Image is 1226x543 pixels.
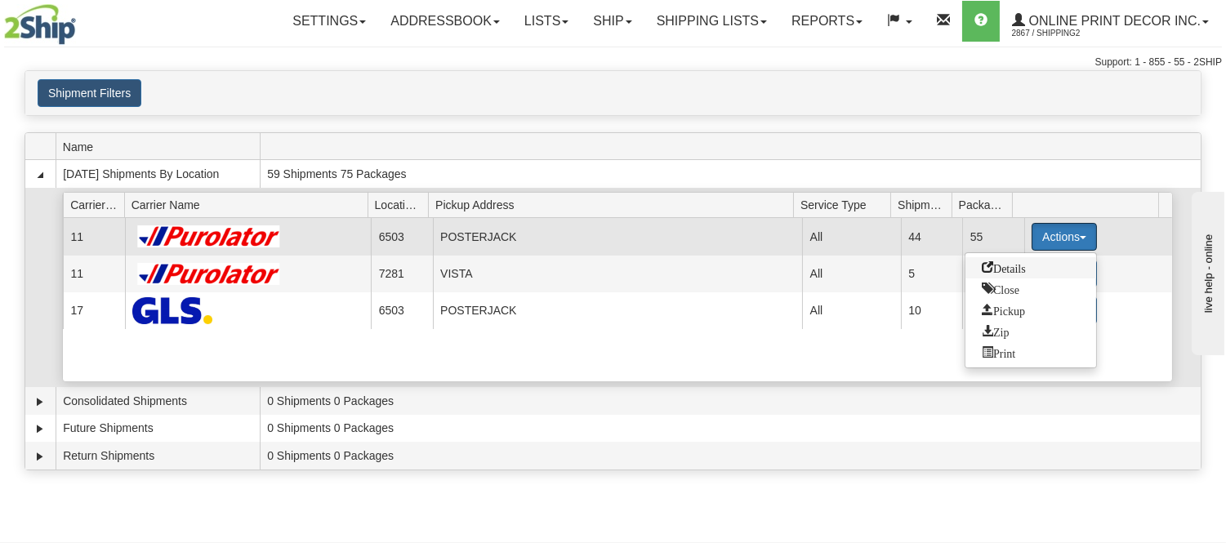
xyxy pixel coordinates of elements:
[982,346,1015,358] span: Print
[260,160,1201,188] td: 59 Shipments 75 Packages
[375,192,429,217] span: Location Id
[38,79,141,107] button: Shipment Filters
[800,192,891,217] span: Service Type
[260,442,1201,470] td: 0 Shipments 0 Packages
[802,218,901,255] td: All
[433,292,803,329] td: POSTERJACK
[32,394,48,410] a: Expand
[1000,1,1221,42] a: Online Print Decor Inc. 2867 / Shipping2
[901,292,962,329] td: 10
[965,257,1096,278] a: Go to Details view
[433,218,803,255] td: POSTERJACK
[4,56,1222,69] div: Support: 1 - 855 - 55 - 2SHIP
[378,1,512,42] a: Addressbook
[371,218,432,255] td: 6503
[959,192,1013,217] span: Packages
[32,167,48,183] a: Collapse
[901,218,962,255] td: 44
[982,261,1026,273] span: Details
[132,225,287,247] img: Purolator
[962,292,1023,329] td: 15
[982,283,1019,294] span: Close
[802,292,901,329] td: All
[962,256,1023,292] td: 5
[779,1,875,42] a: Reports
[982,304,1025,315] span: Pickup
[32,421,48,437] a: Expand
[12,14,151,26] div: live help - online
[32,448,48,465] a: Expand
[70,192,124,217] span: Carrier Id
[56,160,260,188] td: [DATE] Shipments By Location
[581,1,644,42] a: Ship
[644,1,779,42] a: Shipping lists
[280,1,378,42] a: Settings
[962,218,1023,255] td: 55
[433,256,803,292] td: VISTA
[898,192,952,217] span: Shipments
[132,263,287,285] img: Purolator
[965,342,1096,363] a: Print or Download All Shipping Documents in one file
[1025,14,1201,28] span: Online Print Decor Inc.
[1032,223,1097,251] button: Actions
[512,1,581,42] a: Lists
[4,4,76,45] img: logo2867.jpg
[965,300,1096,321] a: Request a carrier pickup
[901,256,962,292] td: 5
[965,278,1096,300] a: Close this group
[63,218,124,255] td: 11
[132,297,212,324] img: GLS Canada
[63,256,124,292] td: 11
[56,387,260,415] td: Consolidated Shipments
[56,442,260,470] td: Return Shipments
[260,387,1201,415] td: 0 Shipments 0 Packages
[132,192,368,217] span: Carrier Name
[260,415,1201,443] td: 0 Shipments 0 Packages
[371,292,432,329] td: 6503
[435,192,793,217] span: Pickup Address
[56,415,260,443] td: Future Shipments
[63,134,260,159] span: Name
[63,292,124,329] td: 17
[965,321,1096,342] a: Zip and Download All Shipping Documents
[802,256,901,292] td: All
[1012,25,1135,42] span: 2867 / Shipping2
[1188,188,1224,354] iframe: chat widget
[982,325,1009,336] span: Zip
[371,256,432,292] td: 7281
